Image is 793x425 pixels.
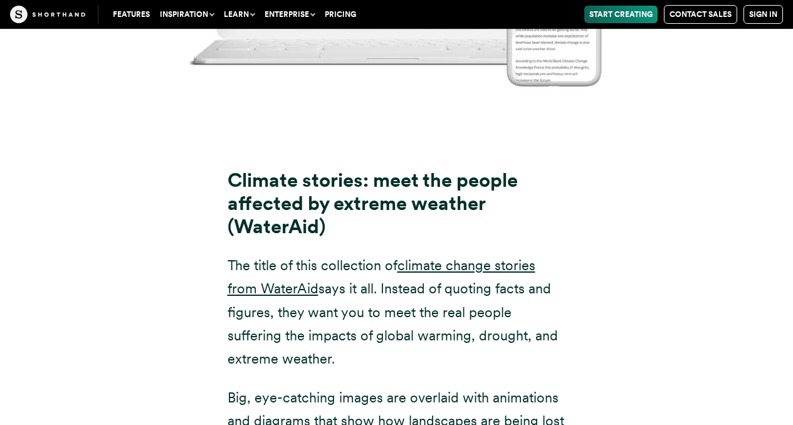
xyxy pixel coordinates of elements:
img: The Craft [10,6,85,23]
strong: Climate stories: meet the people affected by extreme weather (WaterAid) [228,169,518,238]
a: Start Creating [584,6,658,23]
a: Sign in [743,5,783,24]
a: Features [108,6,155,23]
a: climate change stories from WaterAid [228,257,535,296]
button: Enterprise [260,6,320,23]
button: Learn [219,6,260,23]
button: Inspiration [155,6,219,23]
a: Pricing [320,6,361,23]
a: Contact Sales [664,5,737,24]
p: The title of this collection of says it all. Instead of quoting facts and figures, they want you ... [228,254,566,371]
